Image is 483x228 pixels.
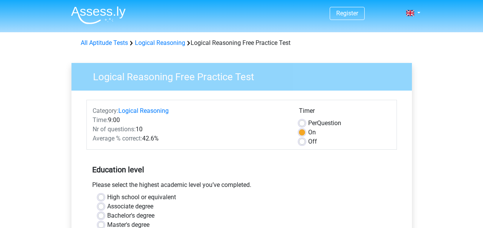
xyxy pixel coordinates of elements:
img: Assessly [71,6,126,24]
div: Timer [299,106,391,119]
div: Please select the highest academic level you’ve completed. [86,180,397,193]
span: Nr of questions: [93,126,136,133]
a: Register [336,10,358,17]
div: 9:00 [87,116,293,125]
a: Logical Reasoning [118,107,169,114]
div: 42.6% [87,134,293,143]
span: Average % correct: [93,135,142,142]
label: High school or equivalent [107,193,176,202]
div: Logical Reasoning Free Practice Test [78,38,406,48]
h5: Education level [92,162,391,177]
h3: Logical Reasoning Free Practice Test [84,68,406,83]
a: All Aptitude Tests [81,39,128,46]
span: Per [308,119,317,127]
label: Associate degree [107,202,153,211]
label: On [308,128,316,137]
label: Question [308,119,341,128]
label: Bachelor's degree [107,211,154,220]
span: Time: [93,116,108,124]
span: Category: [93,107,118,114]
div: 10 [87,125,293,134]
label: Off [308,137,317,146]
a: Logical Reasoning [135,39,185,46]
